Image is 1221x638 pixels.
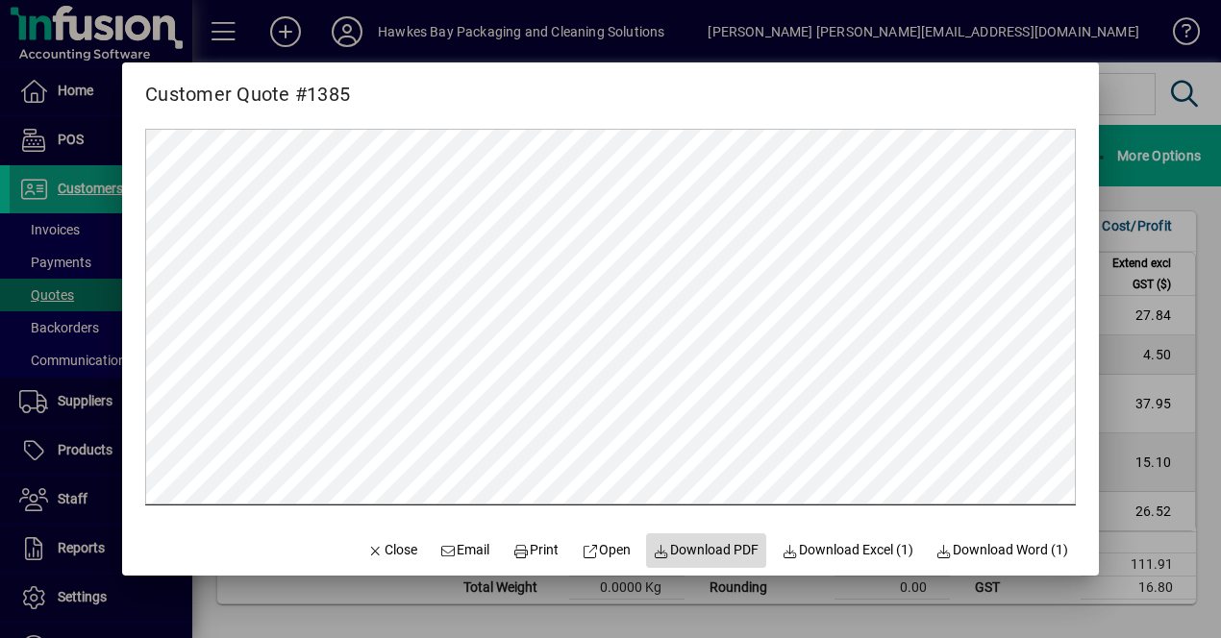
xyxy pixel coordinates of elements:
[574,533,638,568] a: Open
[505,533,566,568] button: Print
[582,540,631,560] span: Open
[433,533,498,568] button: Email
[654,540,760,560] span: Download PDF
[512,540,559,560] span: Print
[367,540,417,560] span: Close
[774,533,921,568] button: Download Excel (1)
[360,533,425,568] button: Close
[929,533,1077,568] button: Download Word (1)
[936,540,1069,560] span: Download Word (1)
[122,62,373,110] h2: Customer Quote #1385
[782,540,913,560] span: Download Excel (1)
[646,533,767,568] a: Download PDF
[440,540,490,560] span: Email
